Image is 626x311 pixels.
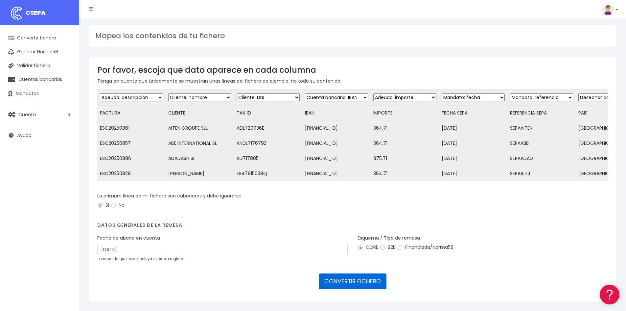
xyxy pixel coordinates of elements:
td: [FINANCIAL_ID] [302,151,371,166]
a: Mandatos [3,87,76,101]
td: ANDL717679Z [234,136,302,151]
td: 364.71 [371,136,439,151]
td: SEPAABEI [507,136,576,151]
td: FECHA SEPA [439,106,507,121]
span: CSEPA [26,9,46,17]
label: Financiada/Norma58 [397,244,453,251]
a: Convertir fichero [3,31,76,45]
td: ADL720036E [234,121,302,136]
td: 364.71 [371,121,439,136]
p: Tenga en cuenta que únicamente se muestran unas líneas del fichero de ejemplo, no todo su contenido. [97,77,608,85]
td: AITEN GROUPE SLU [166,121,234,136]
td: ES47815038Q [234,166,302,181]
td: ESC20250861 [97,121,166,136]
td: [PERSON_NAME] [166,166,234,181]
td: ESC20250828 [97,166,166,181]
td: [DATE] [439,166,507,181]
td: [FINANCIAL_ID] [302,121,371,136]
td: 875.71 [371,151,439,166]
label: La primera línea de mi fichero son cabeceras y debe ignorarse [97,193,242,199]
td: CLIENTE [166,106,234,121]
td: IBAN [302,106,371,121]
button: CONVERTIR FICHERO [319,273,386,289]
a: Validar fichero [3,59,76,73]
td: SEPAALEJ [507,166,576,181]
span: Cuenta [18,111,36,117]
td: AD717885T [234,151,302,166]
h4: Datos generales de la remesa [97,222,608,231]
td: FACTURA [97,106,166,121]
h3: Por favor, escoja que dato aparece en cada columna [97,65,608,75]
a: Cuentas bancarias [3,73,76,87]
label: Fecha de abono en cuenta [97,235,160,242]
td: ESC20250857 [97,136,166,151]
td: [FINANCIAL_ID] [302,136,371,151]
label: No [110,202,125,209]
label: Si [97,202,109,209]
td: [FINANCIAL_ID] [302,166,371,181]
td: SEPAADAD [507,151,576,166]
img: profile [602,3,614,15]
span: Ayuda [17,132,32,139]
a: Generar Norma58 [3,45,76,59]
img: logo [8,5,25,21]
td: ESC20250886 [97,151,166,166]
td: REFERENCIA SEPA [507,106,576,121]
a: Cuenta [3,108,76,121]
label: Esquema / Tipo de remesa [358,235,420,242]
h3: Mapea los contenidos de tu fichero [95,32,610,40]
td: 364.71 [371,166,439,181]
td: [DATE] [439,121,507,136]
td: IMPORTE [371,106,439,121]
td: [DATE] [439,136,507,151]
td: [DATE] [439,151,507,166]
td: ADADASH SL [166,151,234,166]
td: ABE INTERNATIONAL SL [166,136,234,151]
label: CORE [358,244,378,251]
label: B2B [380,244,396,251]
td: TAX ID [234,106,302,121]
a: Ayuda [3,128,76,142]
small: en caso de que no se incluya en cada registro [97,256,184,261]
td: SEPAAITEN [507,121,576,136]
